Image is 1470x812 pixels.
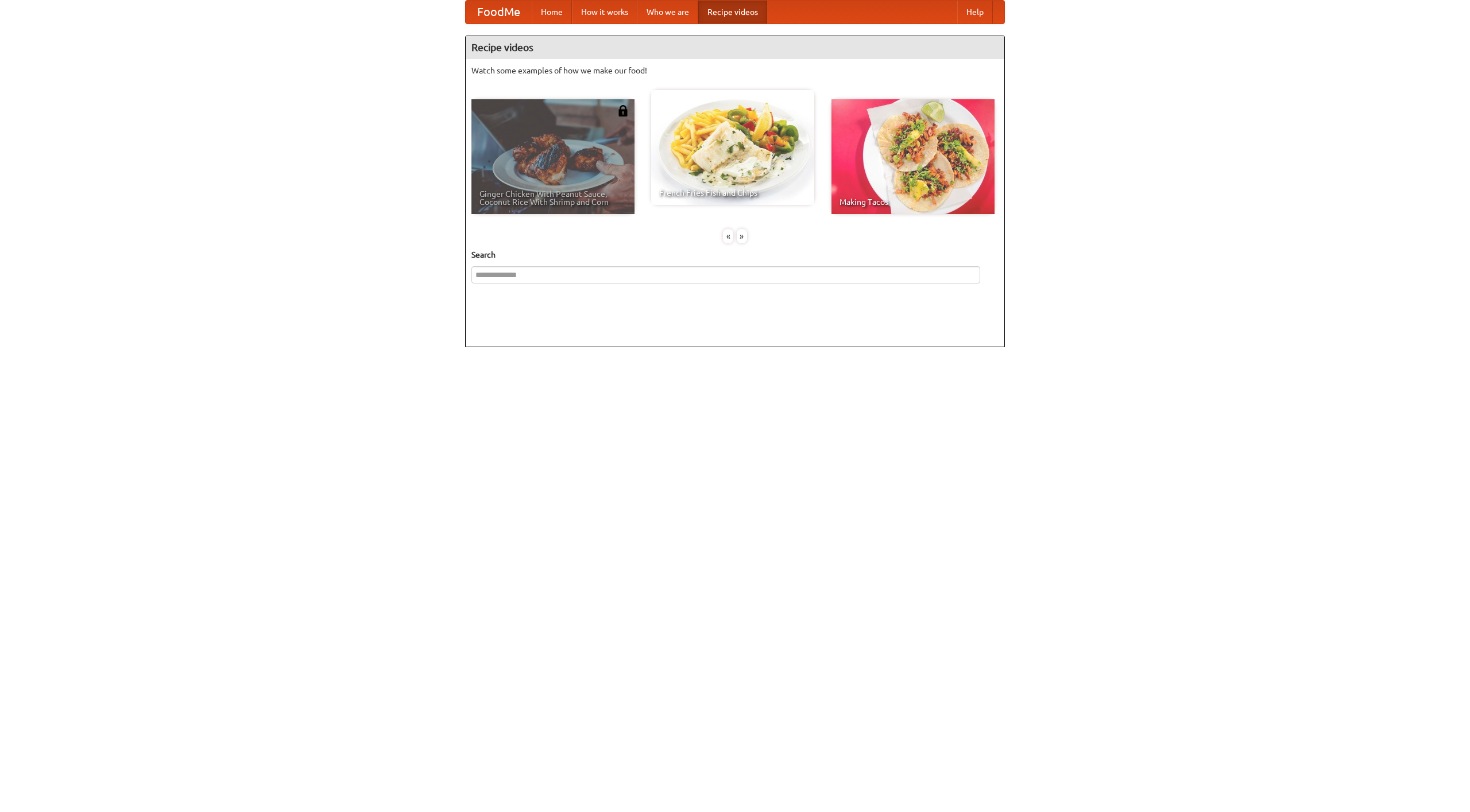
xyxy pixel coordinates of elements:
a: Making Tacos [831,99,995,214]
a: Recipe videos [698,1,767,24]
span: Making Tacos [840,198,987,206]
a: Who we are [637,1,698,24]
div: « [723,229,733,243]
div: » [737,229,747,243]
img: 483408.png [617,105,629,116]
h4: Recipe videos [466,36,1004,59]
span: French Fries Fish and Chips [659,189,806,197]
p: Watch some examples of how we make our food! [471,65,999,76]
a: How it works [572,1,637,24]
a: Help [957,1,993,24]
a: FoodMe [466,1,532,24]
h5: Search [471,249,999,261]
a: French Fries Fish and Chips [651,90,814,205]
a: Home [532,1,572,24]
